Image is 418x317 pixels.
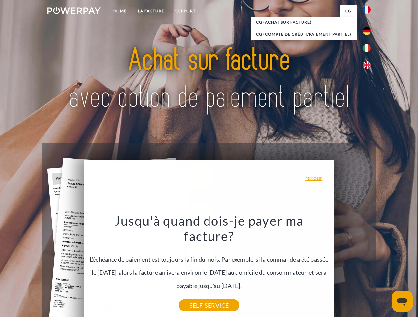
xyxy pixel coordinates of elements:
[392,291,413,312] iframe: Bouton de lancement de la fenêtre de messagerie
[63,32,355,126] img: title-powerpay_fr.svg
[251,28,357,40] a: CG (Compte de crédit/paiement partiel)
[108,5,132,17] a: Home
[170,5,201,17] a: Support
[47,7,101,14] img: logo-powerpay-white.svg
[363,61,371,69] img: en
[340,5,357,17] a: CG
[251,17,357,28] a: CG (achat sur facture)
[88,213,330,305] div: L'échéance de paiement est toujours la fin du mois. Par exemple, si la commande a été passée le [...
[132,5,170,17] a: LA FACTURE
[363,44,371,52] img: it
[88,213,330,244] h3: Jusqu'à quand dois-je payer ma facture?
[305,175,322,181] a: retour
[363,6,371,14] img: fr
[179,299,239,311] a: SELF-SERVICE
[363,27,371,35] img: de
